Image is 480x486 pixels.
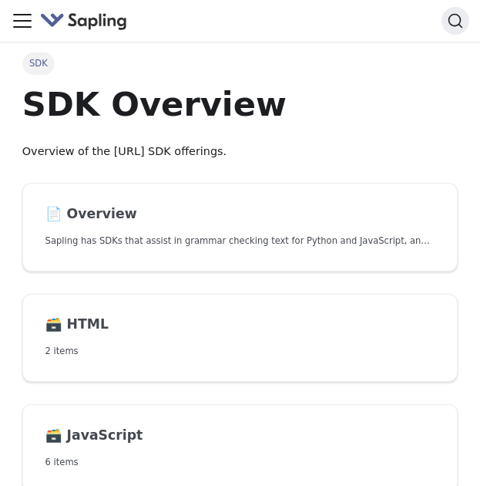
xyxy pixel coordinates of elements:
h2: JavaScript [45,427,435,444]
img: Sapling.ai [40,10,128,32]
p: 2 items [45,344,435,359]
a: 🗃️ HTML2 items [22,294,458,383]
p: Overview of the [URL] SDK offerings. [22,143,458,161]
p: Sapling has SDKs that assist in grammar checking text for Python and JavaScript, and an HTTP API ... [45,234,435,248]
a: Sapling.ai [40,10,133,32]
nav: Breadcrumbs [22,52,458,74]
p: 6 items [45,455,435,470]
h2: HTML [45,316,435,333]
h1: SDK Overview [22,83,458,125]
h2: Overview [45,206,435,223]
span: SDK [22,52,55,74]
button: Toggle navigation bar [11,9,34,32]
button: Search (Ctrl+K) [441,7,469,35]
a: 📄️ OverviewSapling has SDKs that assist in grammar checking text for Python and JavaScript, and a... [22,183,458,272]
